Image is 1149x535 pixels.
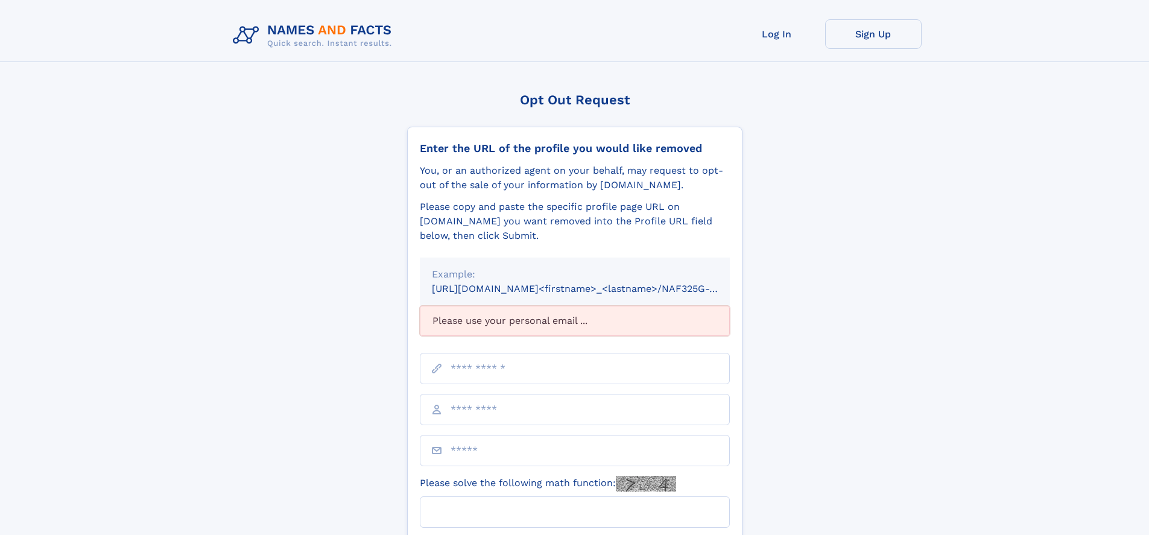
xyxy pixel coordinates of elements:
a: Log In [729,19,825,49]
label: Please solve the following math function: [420,476,676,492]
img: Logo Names and Facts [228,19,402,52]
small: [URL][DOMAIN_NAME]<firstname>_<lastname>/NAF325G-xxxxxxxx [432,283,753,294]
div: Opt Out Request [407,92,742,107]
div: Enter the URL of the profile you would like removed [420,142,730,155]
div: You, or an authorized agent on your behalf, may request to opt-out of the sale of your informatio... [420,163,730,192]
div: Please use your personal email ... [420,306,730,336]
div: Example: [432,267,718,282]
div: Please copy and paste the specific profile page URL on [DOMAIN_NAME] you want removed into the Pr... [420,200,730,243]
a: Sign Up [825,19,922,49]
